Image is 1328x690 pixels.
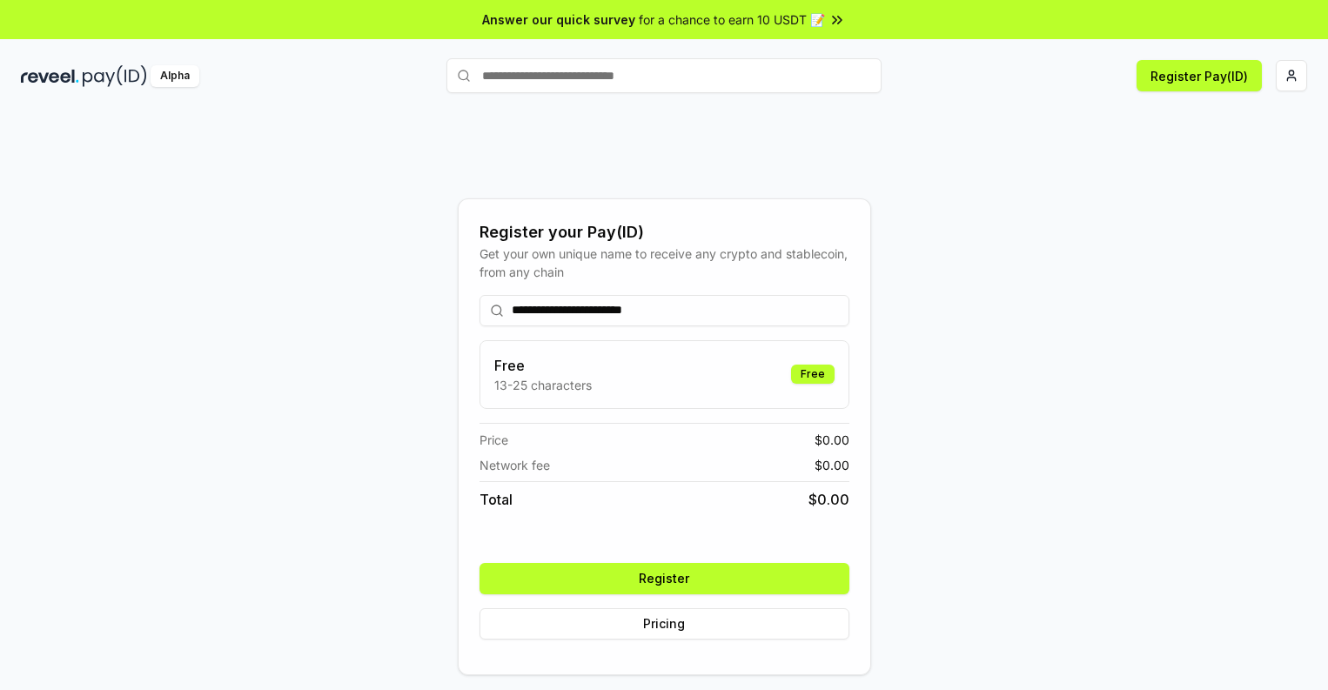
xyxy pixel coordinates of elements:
[494,376,592,394] p: 13-25 characters
[480,220,849,245] div: Register your Pay(ID)
[815,431,849,449] span: $ 0.00
[480,489,513,510] span: Total
[494,355,592,376] h3: Free
[639,10,825,29] span: for a chance to earn 10 USDT 📝
[83,65,147,87] img: pay_id
[791,365,835,384] div: Free
[480,431,508,449] span: Price
[808,489,849,510] span: $ 0.00
[480,245,849,281] div: Get your own unique name to receive any crypto and stablecoin, from any chain
[480,456,550,474] span: Network fee
[151,65,199,87] div: Alpha
[1137,60,1262,91] button: Register Pay(ID)
[480,608,849,640] button: Pricing
[21,65,79,87] img: reveel_dark
[815,456,849,474] span: $ 0.00
[482,10,635,29] span: Answer our quick survey
[480,563,849,594] button: Register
